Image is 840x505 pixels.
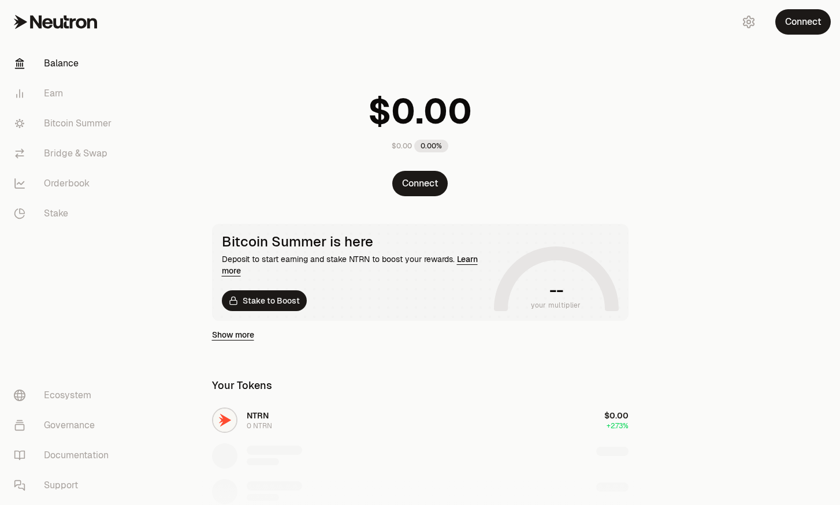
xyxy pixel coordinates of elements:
div: Bitcoin Summer is here [222,234,489,250]
a: Support [5,470,125,500]
div: 0.00% [414,140,448,152]
a: Bridge & Swap [5,139,125,169]
a: Governance [5,410,125,440]
div: $0.00 [392,141,412,151]
a: Stake [5,199,125,229]
a: Balance [5,48,125,78]
a: Show more [212,329,254,341]
h1: -- [549,281,563,300]
a: Bitcoin Summer [5,109,125,139]
a: Orderbook [5,169,125,199]
a: Stake to Boost [222,290,307,311]
button: Connect [775,9,831,35]
div: Your Tokens [212,377,272,394]
button: Connect [392,171,448,196]
div: Deposit to start earning and stake NTRN to boost your rewards. [222,253,489,276]
a: Ecosystem [5,380,125,410]
a: Earn [5,78,125,109]
a: Documentation [5,440,125,470]
span: your multiplier [531,300,581,311]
